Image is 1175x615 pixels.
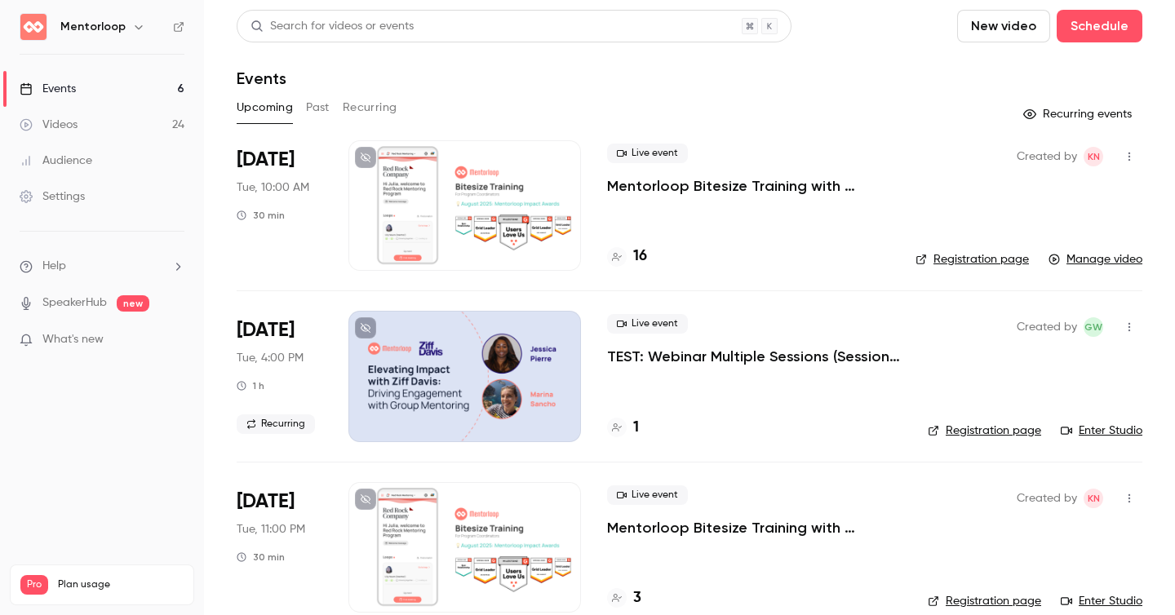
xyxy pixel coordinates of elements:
button: Upcoming [237,95,293,121]
span: Grace Winstanley [1084,317,1103,337]
span: Created by [1017,489,1077,508]
a: Enter Studio [1061,593,1142,609]
span: Tue, 11:00 PM [237,521,305,538]
span: new [117,295,149,312]
h4: 16 [633,246,647,268]
iframe: Noticeable Trigger [165,333,184,347]
span: Recurring [237,414,315,434]
a: Mentorloop Bitesize Training with [PERSON_NAME]: Mentorloop Impact Awards [607,518,902,538]
div: Settings [20,188,85,205]
span: [DATE] [237,147,295,173]
a: Registration page [928,423,1041,439]
span: Help [42,258,66,275]
span: Created by [1017,317,1077,337]
a: Registration page [928,593,1041,609]
a: Registration page [916,251,1029,268]
li: help-dropdown-opener [20,258,184,275]
div: Aug 19 Tue, 4:00 PM (Australia/Melbourne) [237,311,322,441]
a: Enter Studio [1061,423,1142,439]
div: Videos [20,117,78,133]
button: Past [306,95,330,121]
h6: Mentorloop [60,19,126,35]
span: [DATE] [237,317,295,343]
div: Search for videos or events [251,18,414,35]
h4: 3 [633,587,641,609]
div: 30 min [237,551,285,564]
span: Tue, 4:00 PM [237,350,304,366]
img: Mentorloop [20,14,47,40]
a: 3 [607,587,641,609]
h1: Events [237,69,286,88]
span: Kristin Nankervis [1084,147,1103,166]
span: KN [1088,489,1100,508]
span: [DATE] [237,489,295,515]
a: Manage video [1049,251,1142,268]
span: What's new [42,331,104,348]
div: Aug 19 Tue, 2:00 PM (Europe/London) [237,482,322,613]
span: Plan usage [58,578,184,591]
a: 1 [607,417,639,439]
a: Mentorloop Bitesize Training with [PERSON_NAME]: Mentorloop Impact Awards [607,176,889,196]
span: Kristin Nankervis [1084,489,1103,508]
span: Created by [1017,147,1077,166]
button: Recurring events [1016,101,1142,127]
div: Aug 19 Tue, 10:00 AM (Australia/Melbourne) [237,140,322,271]
h4: 1 [633,417,639,439]
span: Live event [607,144,688,163]
span: KN [1088,147,1100,166]
span: Live event [607,485,688,505]
div: 1 h [237,379,264,392]
div: Audience [20,153,92,169]
button: New video [957,10,1050,42]
div: 30 min [237,209,285,222]
span: GW [1084,317,1102,337]
button: Recurring [343,95,397,121]
span: Live event [607,314,688,334]
button: Schedule [1057,10,1142,42]
div: Events [20,81,76,97]
a: 16 [607,246,647,268]
a: TEST: Webinar Multiple Sessions (Session 2) [607,347,902,366]
a: SpeakerHub [42,294,107,312]
span: Tue, 10:00 AM [237,179,309,196]
span: Pro [20,575,48,595]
